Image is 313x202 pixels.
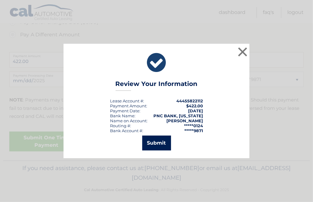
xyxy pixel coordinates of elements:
span: $422.00 [186,103,203,108]
h3: Review Your Information [116,80,198,91]
strong: PNC BANK, [US_STATE] [153,113,203,118]
div: Bank Name: [110,113,135,118]
span: [DATE] [188,108,203,113]
div: Name on Account: [110,118,148,123]
div: Routing #: [110,123,131,128]
strong: 44455822112 [176,98,203,103]
strong: [PERSON_NAME] [166,118,203,123]
div: Payment Amount: [110,103,147,108]
div: Lease Account #: [110,98,144,103]
div: : [110,108,140,113]
button: Submit [142,136,171,150]
div: Bank Account #: [110,128,143,133]
span: Payment Date [110,108,139,113]
button: × [236,46,249,58]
